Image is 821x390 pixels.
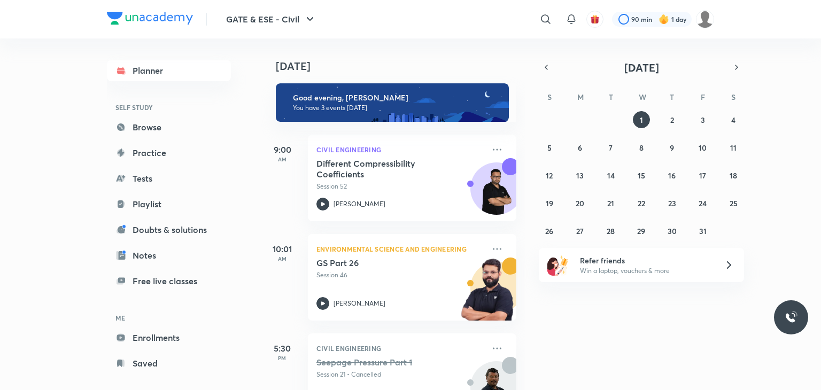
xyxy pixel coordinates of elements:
[638,198,645,208] abbr: October 22, 2025
[316,370,484,379] p: Session 21 • Cancelled
[731,92,735,102] abbr: Saturday
[694,139,711,156] button: October 10, 2025
[571,222,588,239] button: October 27, 2025
[638,170,645,181] abbr: October 15, 2025
[607,198,614,208] abbr: October 21, 2025
[609,92,613,102] abbr: Tuesday
[633,194,650,212] button: October 22, 2025
[663,111,680,128] button: October 2, 2025
[602,139,619,156] button: October 7, 2025
[694,167,711,184] button: October 17, 2025
[458,258,516,331] img: unacademy
[571,139,588,156] button: October 6, 2025
[571,167,588,184] button: October 13, 2025
[541,194,558,212] button: October 19, 2025
[107,270,231,292] a: Free live classes
[670,143,674,153] abbr: October 9, 2025
[261,143,304,156] h5: 9:00
[316,357,450,368] h5: Seepage Pressure Part 1
[607,226,615,236] abbr: October 28, 2025
[699,143,707,153] abbr: October 10, 2025
[316,258,450,268] h5: GS Part 26
[696,10,714,28] img: Anjali kumari
[663,222,680,239] button: October 30, 2025
[261,243,304,255] h5: 10:01
[668,170,676,181] abbr: October 16, 2025
[107,327,231,348] a: Enrollments
[293,93,499,103] h6: Good evening, [PERSON_NAME]
[602,222,619,239] button: October 28, 2025
[670,115,674,125] abbr: October 2, 2025
[586,11,603,28] button: avatar
[694,194,711,212] button: October 24, 2025
[624,60,659,75] span: [DATE]
[107,219,231,240] a: Doubts & solutions
[546,198,553,208] abbr: October 19, 2025
[261,355,304,361] p: PM
[663,167,680,184] button: October 16, 2025
[590,14,600,24] img: avatar
[659,14,669,25] img: streak
[334,299,385,308] p: [PERSON_NAME]
[633,167,650,184] button: October 15, 2025
[316,342,484,355] p: Civil Engineering
[261,342,304,355] h5: 5:30
[602,194,619,212] button: October 21, 2025
[261,156,304,162] p: AM
[694,111,711,128] button: October 3, 2025
[546,170,553,181] abbr: October 12, 2025
[580,255,711,266] h6: Refer friends
[668,198,676,208] abbr: October 23, 2025
[316,158,450,180] h5: Different Compressibility Coefficients
[725,167,742,184] button: October 18, 2025
[725,194,742,212] button: October 25, 2025
[640,115,643,125] abbr: October 1, 2025
[541,139,558,156] button: October 5, 2025
[316,143,484,156] p: Civil Engineering
[107,60,231,81] a: Planner
[609,143,613,153] abbr: October 7, 2025
[576,198,584,208] abbr: October 20, 2025
[639,92,646,102] abbr: Wednesday
[547,143,552,153] abbr: October 5, 2025
[541,167,558,184] button: October 12, 2025
[334,199,385,209] p: [PERSON_NAME]
[663,139,680,156] button: October 9, 2025
[316,243,484,255] p: Environmental Science and Engineering
[541,222,558,239] button: October 26, 2025
[699,226,707,236] abbr: October 31, 2025
[571,194,588,212] button: October 20, 2025
[578,143,582,153] abbr: October 6, 2025
[316,182,484,191] p: Session 52
[107,142,231,163] a: Practice
[471,168,522,220] img: Avatar
[107,309,231,327] h6: ME
[316,270,484,280] p: Session 46
[107,12,193,25] img: Company Logo
[725,139,742,156] button: October 11, 2025
[554,60,729,75] button: [DATE]
[730,198,738,208] abbr: October 25, 2025
[730,170,737,181] abbr: October 18, 2025
[577,92,584,102] abbr: Monday
[663,194,680,212] button: October 23, 2025
[107,98,231,116] h6: SELF STUDY
[107,12,193,27] a: Company Logo
[701,92,705,102] abbr: Friday
[694,222,711,239] button: October 31, 2025
[576,226,584,236] abbr: October 27, 2025
[633,139,650,156] button: October 8, 2025
[731,115,735,125] abbr: October 4, 2025
[637,226,645,236] abbr: October 29, 2025
[107,116,231,138] a: Browse
[107,168,231,189] a: Tests
[633,222,650,239] button: October 29, 2025
[633,111,650,128] button: October 1, 2025
[276,83,509,122] img: evening
[545,226,553,236] abbr: October 26, 2025
[547,92,552,102] abbr: Sunday
[725,111,742,128] button: October 4, 2025
[607,170,615,181] abbr: October 14, 2025
[639,143,644,153] abbr: October 8, 2025
[547,254,569,276] img: referral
